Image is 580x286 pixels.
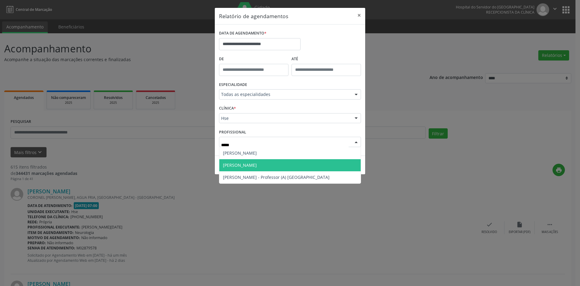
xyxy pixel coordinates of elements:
[353,8,365,23] button: Close
[221,91,349,97] span: Todas as especialidades
[221,115,349,121] span: Hse
[223,174,330,180] span: [PERSON_NAME] - Professor (A) [GEOGRAPHIC_DATA]
[219,104,236,113] label: CLÍNICA
[223,150,257,156] span: [PERSON_NAME]
[223,162,257,168] span: [PERSON_NAME]
[292,54,361,64] label: ATÉ
[219,12,288,20] h5: Relatório de agendamentos
[219,80,247,90] label: ESPECIALIDADE
[219,54,288,64] label: De
[219,127,246,137] label: PROFISSIONAL
[219,29,266,38] label: DATA DE AGENDAMENTO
